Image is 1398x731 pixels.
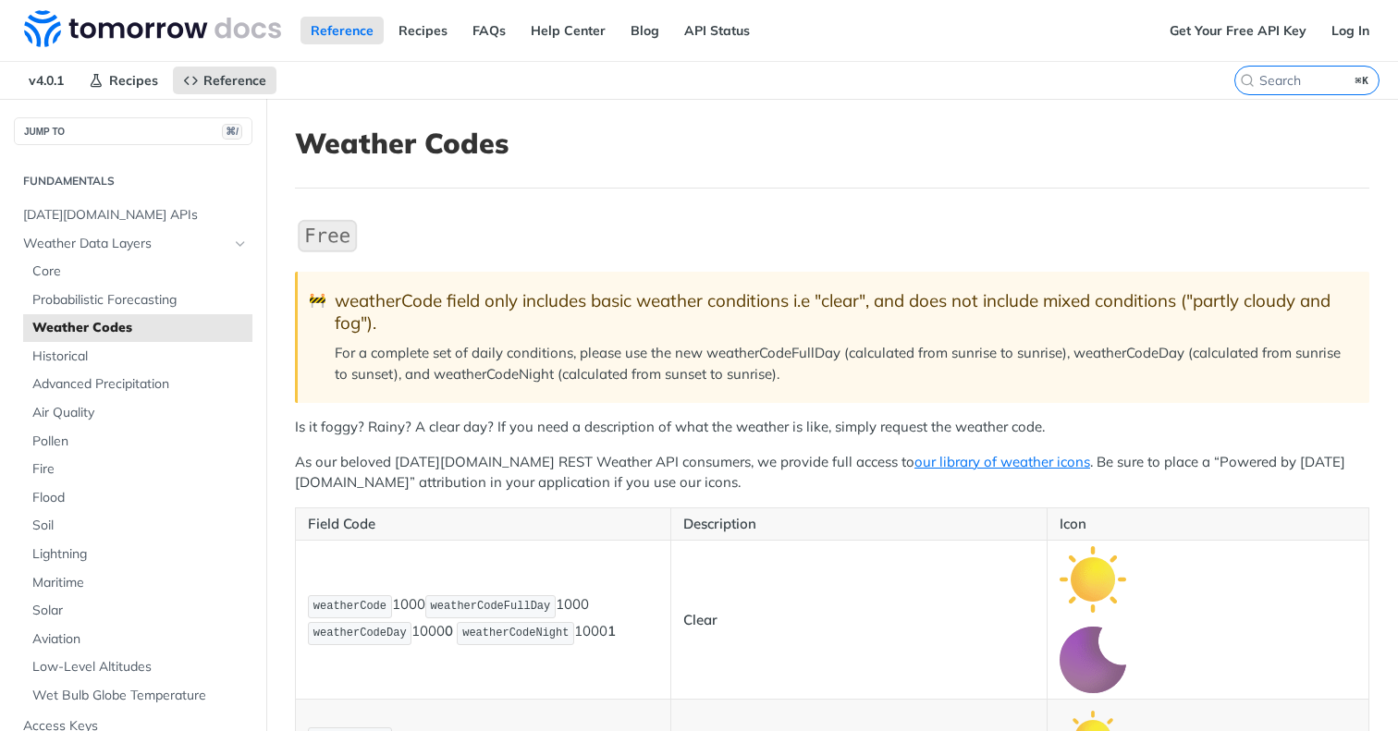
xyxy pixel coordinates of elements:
[521,17,616,44] a: Help Center
[1060,514,1356,535] p: Icon
[23,456,252,483] a: Fire
[32,602,248,620] span: Solar
[32,319,248,337] span: Weather Codes
[23,371,252,398] a: Advanced Precipitation
[1321,17,1380,44] a: Log In
[23,235,228,253] span: Weather Data Layers
[1060,569,1126,587] span: Expand image
[295,127,1369,160] h1: Weather Codes
[18,67,74,94] span: v4.0.1
[335,290,1351,334] div: weatherCode field only includes basic weather conditions i.e "clear", and does not include mixed ...
[23,484,252,512] a: Flood
[32,545,248,564] span: Lightning
[295,452,1369,493] p: As our beloved [DATE][DOMAIN_NAME] REST Weather API consumers, we provide full access to . Be sur...
[32,687,248,705] span: Wet Bulb Globe Temperature
[14,201,252,229] a: [DATE][DOMAIN_NAME] APIs
[23,682,252,710] a: Wet Bulb Globe Temperature
[914,453,1090,470] a: our library of weather icons
[300,17,384,44] a: Reference
[14,117,252,145] button: JUMP TO⌘/
[32,489,248,507] span: Flood
[79,67,168,94] a: Recipes
[23,343,252,371] a: Historical
[1060,627,1126,693] img: clear_night
[23,428,252,456] a: Pollen
[674,17,760,44] a: API Status
[222,124,242,140] span: ⌘/
[462,627,569,640] span: weatherCodeNight
[335,343,1351,384] p: For a complete set of daily conditions, please use the new weatherCodeFullDay (calculated from su...
[683,514,1034,535] p: Description
[295,417,1369,438] p: Is it foggy? Rainy? A clear day? If you need a description of what the weather is like, simply re...
[23,286,252,314] a: Probabilistic Forecasting
[32,517,248,535] span: Soil
[32,375,248,394] span: Advanced Precipitation
[32,574,248,592] span: Maritime
[173,67,276,94] a: Reference
[14,173,252,189] h2: Fundamentals
[23,314,252,342] a: Weather Codes
[23,206,248,225] span: [DATE][DOMAIN_NAME] APIs
[14,230,252,258] a: Weather Data LayersHide subpages for Weather Data Layers
[23,258,252,286] a: Core
[313,600,386,613] span: weatherCode
[23,569,252,597] a: Maritime
[313,627,407,640] span: weatherCodeDay
[23,626,252,653] a: Aviation
[1240,73,1255,88] svg: Search
[462,17,516,44] a: FAQs
[32,630,248,649] span: Aviation
[1159,17,1317,44] a: Get Your Free API Key
[23,597,252,625] a: Solar
[32,262,248,281] span: Core
[233,237,248,251] button: Hide subpages for Weather Data Layers
[1060,546,1126,613] img: clear_day
[620,17,669,44] a: Blog
[109,72,158,89] span: Recipes
[1060,650,1126,667] span: Expand image
[32,291,248,310] span: Probabilistic Forecasting
[23,541,252,568] a: Lightning
[32,658,248,676] span: Low-Level Altitudes
[431,600,551,613] span: weatherCodeFullDay
[23,512,252,540] a: Soil
[203,72,266,89] span: Reference
[23,399,252,427] a: Air Quality
[683,611,717,628] strong: Clear
[445,622,453,640] strong: 0
[607,622,616,640] strong: 1
[32,460,248,479] span: Fire
[24,10,281,47] img: Tomorrow.io Weather API Docs
[23,653,252,681] a: Low-Level Altitudes
[32,433,248,451] span: Pollen
[388,17,458,44] a: Recipes
[308,514,658,535] p: Field Code
[308,593,658,647] p: 1000 1000 1000 1000
[32,347,248,366] span: Historical
[309,290,326,311] span: 🚧
[32,404,248,422] span: Air Quality
[1351,71,1374,90] kbd: ⌘K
